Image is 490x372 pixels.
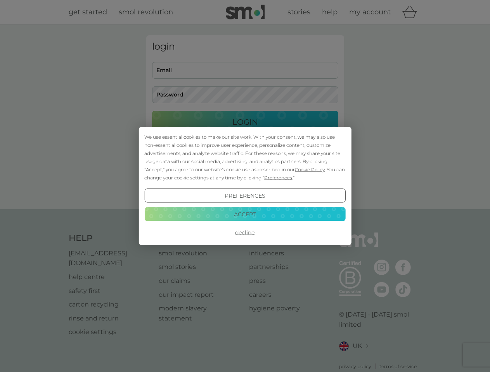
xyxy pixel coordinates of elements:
[264,175,292,181] span: Preferences
[144,226,345,239] button: Decline
[144,189,345,203] button: Preferences
[295,167,325,172] span: Cookie Policy
[139,127,351,245] div: Cookie Consent Prompt
[144,133,345,182] div: We use essential cookies to make our site work. With your consent, we may also use non-essential ...
[144,207,345,221] button: Accept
